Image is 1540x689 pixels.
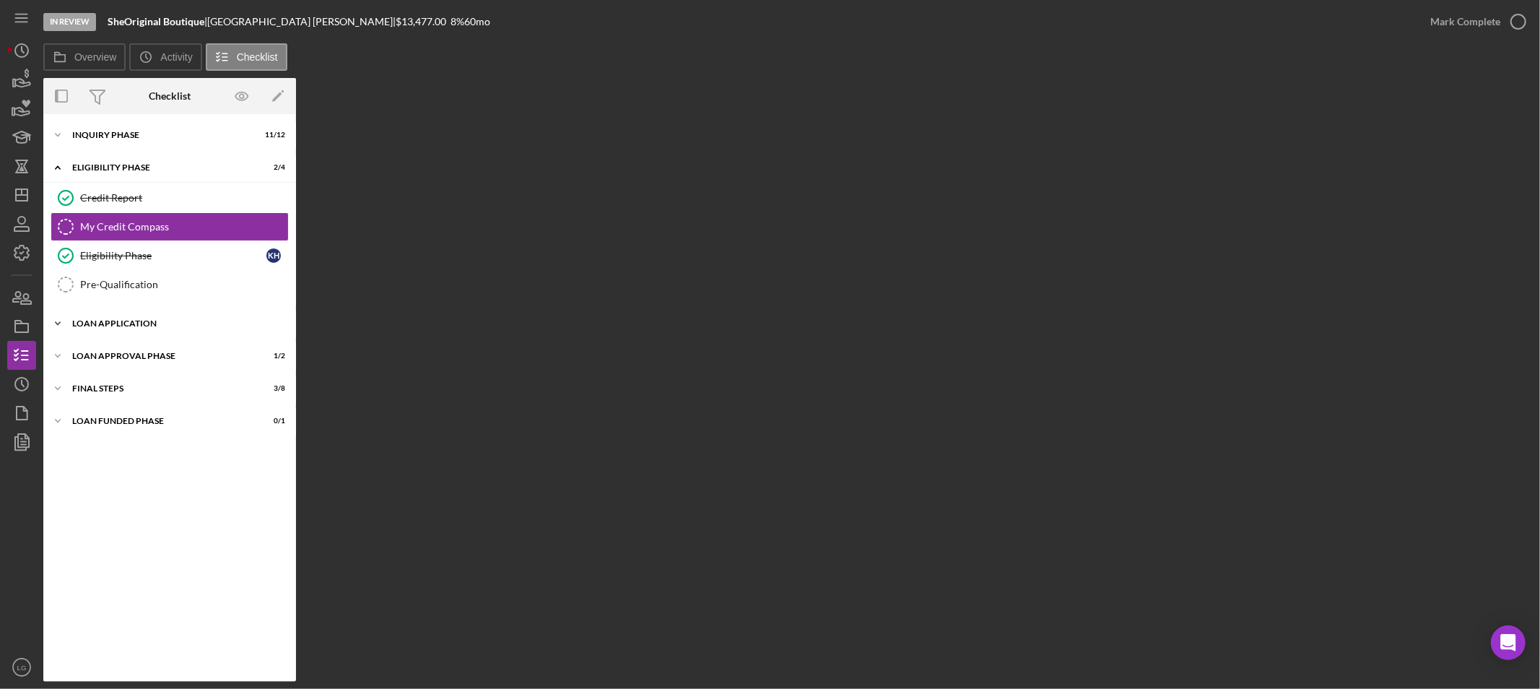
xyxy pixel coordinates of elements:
[43,43,126,71] button: Overview
[207,16,396,27] div: [GEOGRAPHIC_DATA] [PERSON_NAME] |
[206,43,287,71] button: Checklist
[451,16,464,27] div: 8 %
[51,183,289,212] a: Credit Report
[72,163,249,172] div: Eligibility Phase
[396,16,451,27] div: $13,477.00
[51,270,289,299] a: Pre-Qualification
[72,352,249,360] div: Loan Approval Phase
[129,43,201,71] button: Activity
[259,417,285,425] div: 0 / 1
[108,16,207,27] div: |
[259,384,285,393] div: 3 / 8
[259,131,285,139] div: 11 / 12
[80,192,288,204] div: Credit Report
[72,319,278,328] div: Loan Application
[108,15,204,27] b: SheOriginal Boutique
[72,384,249,393] div: FINAL STEPS
[74,51,116,63] label: Overview
[17,664,27,672] text: LG
[51,241,289,270] a: Eligibility PhaseKH
[51,212,289,241] a: My Credit Compass
[80,221,288,233] div: My Credit Compass
[1491,625,1526,660] div: Open Intercom Messenger
[43,13,96,31] div: In Review
[80,250,266,261] div: Eligibility Phase
[1416,7,1533,36] button: Mark Complete
[237,51,278,63] label: Checklist
[80,279,288,290] div: Pre-Qualification
[149,90,191,102] div: Checklist
[464,16,490,27] div: 60 mo
[72,417,249,425] div: Loan Funded Phase
[259,352,285,360] div: 1 / 2
[160,51,192,63] label: Activity
[72,131,249,139] div: Inquiry Phase
[7,653,36,682] button: LG
[266,248,281,263] div: K H
[1430,7,1500,36] div: Mark Complete
[259,163,285,172] div: 2 / 4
